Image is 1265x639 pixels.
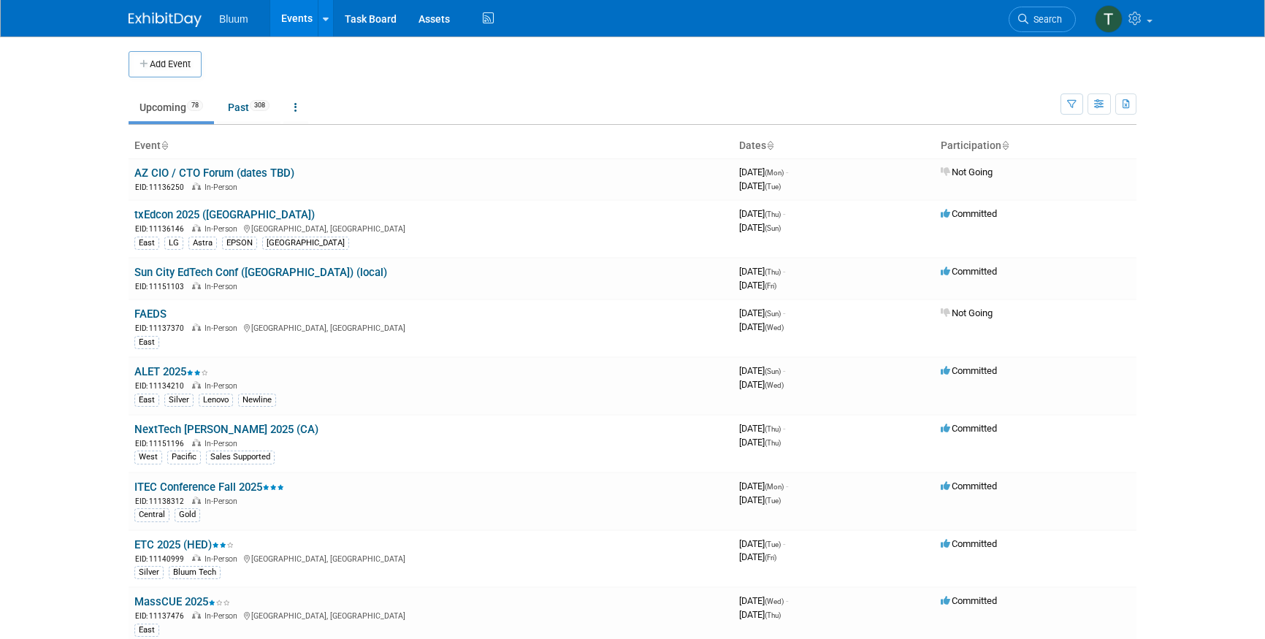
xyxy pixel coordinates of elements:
img: In-Person Event [192,554,201,562]
div: Gold [175,508,200,521]
span: (Fri) [765,554,776,562]
span: EID: 11151103 [135,283,190,291]
a: Upcoming78 [129,93,214,121]
span: [DATE] [739,307,785,318]
div: [GEOGRAPHIC_DATA] [262,237,349,250]
div: Silver [164,394,194,407]
img: In-Person Event [192,224,201,232]
button: Add Event [129,51,202,77]
span: EID: 11137476 [135,612,190,620]
span: (Wed) [765,597,784,605]
span: [DATE] [739,365,785,376]
img: In-Person Event [192,611,201,619]
span: (Thu) [765,425,781,433]
div: East [134,394,159,407]
span: [DATE] [739,180,781,191]
span: Search [1028,14,1062,25]
div: Silver [134,566,164,579]
img: ExhibitDay [129,12,202,27]
a: txEdcon 2025 ([GEOGRAPHIC_DATA]) [134,208,315,221]
span: [DATE] [739,423,785,434]
a: ITEC Conference Fall 2025 [134,481,284,494]
span: EID: 11134210 [135,382,190,390]
th: Participation [935,134,1136,158]
span: - [783,266,785,277]
img: In-Person Event [192,183,201,190]
img: In-Person Event [192,381,201,389]
span: - [786,595,788,606]
img: In-Person Event [192,282,201,289]
span: (Tue) [765,497,781,505]
span: Committed [941,266,997,277]
div: Sales Supported [206,451,275,464]
span: (Tue) [765,183,781,191]
span: [DATE] [739,280,776,291]
span: Committed [941,595,997,606]
span: In-Person [205,611,242,621]
a: ETC 2025 (HED) [134,538,234,551]
span: [DATE] [739,538,785,549]
div: LG [164,237,183,250]
img: Taylor Bradley [1095,5,1123,33]
span: Committed [941,208,997,219]
div: Lenovo [199,394,233,407]
span: [DATE] [739,551,776,562]
div: Central [134,508,169,521]
span: - [783,208,785,219]
div: Pacific [167,451,201,464]
span: (Sun) [765,310,781,318]
span: EID: 11140999 [135,555,190,563]
span: In-Person [205,324,242,333]
span: (Tue) [765,540,781,548]
span: [DATE] [739,437,781,448]
img: In-Person Event [192,324,201,331]
span: [DATE] [739,222,781,233]
div: Bluum Tech [169,566,221,579]
span: (Wed) [765,324,784,332]
span: (Thu) [765,210,781,218]
a: MassCUE 2025 [134,595,230,608]
div: East [134,336,159,349]
span: Not Going [941,167,993,177]
span: EID: 11151196 [135,440,190,448]
span: In-Person [205,183,242,192]
div: [GEOGRAPHIC_DATA], [GEOGRAPHIC_DATA] [134,321,727,334]
span: (Sun) [765,224,781,232]
span: 308 [250,100,270,111]
div: EPSON [222,237,257,250]
span: - [783,307,785,318]
span: EID: 11136146 [135,225,190,233]
span: Committed [941,365,997,376]
img: In-Person Event [192,497,201,504]
span: - [786,481,788,491]
span: [DATE] [739,609,781,620]
span: [DATE] [739,379,784,390]
span: [DATE] [739,321,784,332]
span: In-Person [205,497,242,506]
span: (Mon) [765,483,784,491]
div: [GEOGRAPHIC_DATA], [GEOGRAPHIC_DATA] [134,222,727,234]
span: (Sun) [765,367,781,375]
a: NextTech [PERSON_NAME] 2025 (CA) [134,423,318,436]
div: Astra [188,237,217,250]
th: Event [129,134,733,158]
div: West [134,451,162,464]
span: (Thu) [765,268,781,276]
span: Committed [941,538,997,549]
a: Sort by Participation Type [1001,139,1009,151]
a: FAEDS [134,307,167,321]
span: EID: 11138312 [135,497,190,505]
span: In-Person [205,224,242,234]
span: [DATE] [739,266,785,277]
span: In-Person [205,282,242,291]
span: - [783,538,785,549]
span: Committed [941,423,997,434]
img: In-Person Event [192,439,201,446]
span: In-Person [205,439,242,448]
span: (Fri) [765,282,776,290]
span: [DATE] [739,208,785,219]
span: [DATE] [739,595,788,606]
a: Search [1009,7,1076,32]
span: (Wed) [765,381,784,389]
div: East [134,624,159,637]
